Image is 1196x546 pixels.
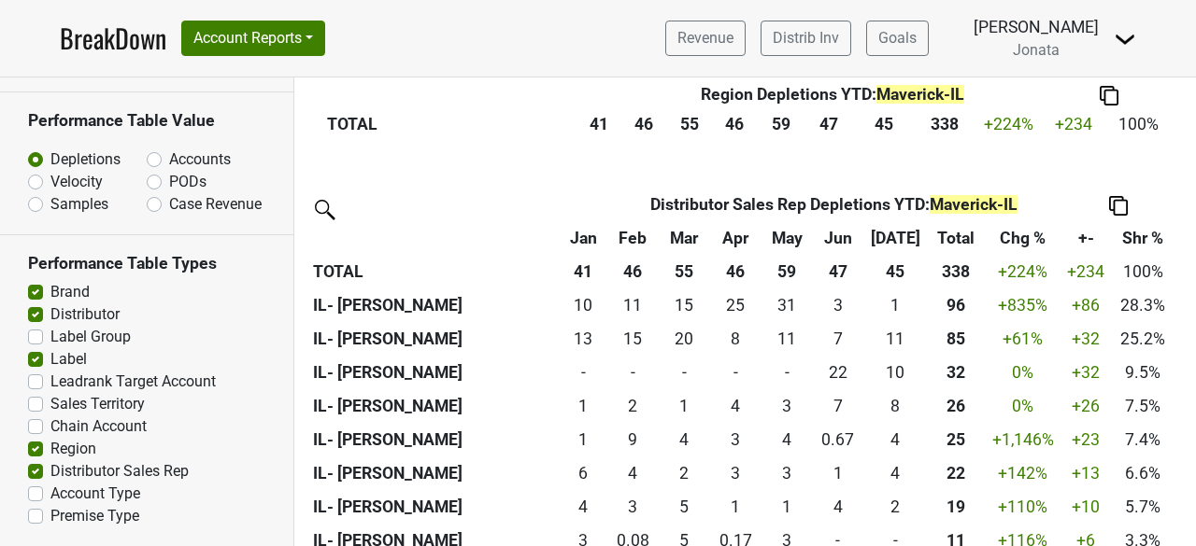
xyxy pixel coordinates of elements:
label: Label Group [50,326,131,348]
a: Revenue [665,21,746,56]
th: 85.333 [927,322,986,356]
img: Copy to clipboard [1109,196,1128,216]
td: 24.5 [710,288,762,322]
div: 96 [931,293,980,317]
div: 4 [611,461,654,485]
div: 8 [715,327,758,351]
div: 7 [817,327,860,351]
th: Jul: activate to sort column ascending [863,222,926,256]
td: 0 [659,356,710,389]
td: 3.25 [812,288,863,322]
div: 1 [563,427,602,452]
td: 10 [863,356,926,389]
div: 25 [715,293,758,317]
div: 20 [662,327,705,351]
div: 10 [563,293,602,317]
div: 4 [817,495,860,519]
td: 1 [812,456,863,490]
th: IL- [PERSON_NAME] [308,490,560,524]
td: 4 [659,423,710,456]
th: Jan: activate to sort column ascending [560,222,607,256]
th: 59 [762,255,812,288]
th: 338 [916,108,975,142]
div: 8 [868,394,922,418]
th: Shr %: activate to sort column ascending [1111,222,1175,256]
div: 3 [715,427,758,452]
div: +26 [1065,394,1106,418]
label: Velocity [50,171,103,193]
td: 31.418 [762,288,812,322]
div: 15 [611,327,654,351]
h3: Performance Table Types [28,254,265,273]
th: Chg %: activate to sort column ascending [985,222,1061,256]
th: Feb: activate to sort column ascending [606,222,658,256]
div: 13 [563,327,602,351]
label: Leadrank Target Account [50,371,216,393]
th: &nbsp;: activate to sort column ascending [308,77,322,111]
th: 25.500 [927,389,986,423]
td: 13 [560,322,607,356]
th: TOTAL [322,108,577,142]
div: 3 [611,495,654,519]
th: IL- [PERSON_NAME] [308,288,560,322]
td: 9 [606,423,658,456]
th: 47 [812,255,863,288]
div: 0.67 [817,427,860,452]
td: 3 [710,423,762,456]
th: IL- [PERSON_NAME] [308,356,560,389]
td: 9.66 [560,288,607,322]
div: 1 [563,394,602,418]
div: 11 [611,293,654,317]
td: 7 [812,322,863,356]
td: 3 [762,389,812,423]
th: 59 [756,108,806,142]
th: 45 [863,255,926,288]
td: 7.4% [1111,423,1175,456]
th: IL- [PERSON_NAME] [308,389,560,423]
div: 26 [931,394,980,418]
td: 3.5 [762,423,812,456]
th: IL- [PERSON_NAME] [308,456,560,490]
span: Jonata [1013,41,1060,59]
label: Samples [50,193,108,216]
td: +835 % [985,288,1061,322]
td: 1 [863,288,926,322]
td: 1 [560,423,607,456]
td: +1,146 % [985,423,1061,456]
th: TOTAL [308,255,560,288]
td: 3.75 [863,423,926,456]
label: Account Type [50,483,140,505]
td: 0 [606,356,658,389]
td: 1.5 [863,490,926,524]
td: 2 [606,389,658,423]
td: +61 % [985,322,1061,356]
td: 15 [659,288,710,322]
div: - [563,360,602,385]
th: Jun: activate to sort column ascending [812,222,863,256]
label: PODs [169,171,206,193]
th: 46 [710,255,762,288]
td: +110 % [985,490,1061,524]
div: 4 [563,495,602,519]
td: 5.7% [1111,490,1175,524]
td: 8.333 [710,322,762,356]
th: May: activate to sort column ascending [762,222,812,256]
td: 11 [762,322,812,356]
div: +13 [1065,461,1106,485]
div: 3 [766,461,808,485]
a: BreakDown [60,19,166,58]
div: - [766,360,808,385]
div: +32 [1065,327,1106,351]
th: 46 [621,108,665,142]
div: 7 [817,394,860,418]
div: 3 [715,461,758,485]
label: Accounts [169,148,231,171]
td: 7 [812,389,863,423]
div: 11 [766,327,808,351]
div: 19 [931,495,980,519]
td: 1.25 [710,490,762,524]
div: 15 [662,293,705,317]
div: 22 [817,360,860,385]
div: - [715,360,758,385]
img: Dropdown Menu [1114,28,1136,50]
